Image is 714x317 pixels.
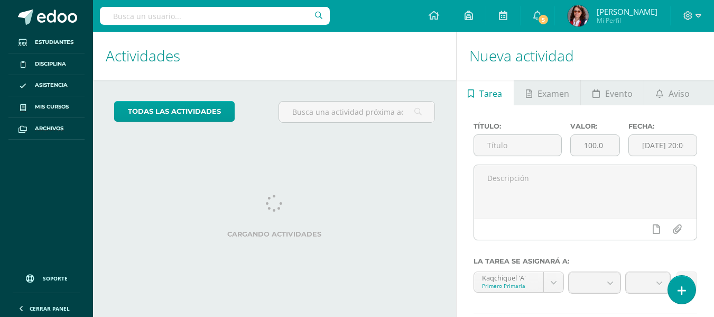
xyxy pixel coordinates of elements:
span: Aviso [669,81,690,106]
a: Evento [581,80,644,105]
a: Archivos [8,118,85,140]
label: Valor: [570,122,620,130]
a: Estudiantes [8,32,85,53]
a: Tarea [457,80,514,105]
a: Asistencia [8,75,85,97]
span: Evento [605,81,633,106]
input: Fecha de entrega [629,135,697,156]
div: Primero Primaria [482,282,536,289]
span: Tarea [479,81,502,106]
span: [PERSON_NAME] [597,6,657,17]
h1: Nueva actividad [469,32,701,80]
label: La tarea se asignará a: [474,257,697,265]
input: Título [474,135,561,156]
span: Estudiantes [35,38,73,47]
span: 5 [537,14,549,25]
div: Kaqchiquel 'A' [482,272,536,282]
a: Mis cursos [8,96,85,118]
span: Asistencia [35,81,68,89]
label: Título: [474,122,562,130]
input: Puntos máximos [571,135,619,156]
span: Soporte [43,275,68,282]
a: todas las Actividades [114,101,235,122]
label: Fecha: [628,122,697,130]
span: Mi Perfil [597,16,657,25]
span: Cerrar panel [30,305,70,312]
a: Disciplina [8,53,85,75]
a: Aviso [644,80,701,105]
label: Cargando actividades [114,230,435,238]
span: Mis cursos [35,103,69,111]
img: 454bd8377fe407885e503da33f4a5c32.png [568,5,589,26]
a: Kaqchiquel 'A'Primero Primaria [474,272,564,292]
span: Examen [537,81,569,106]
span: Archivos [35,124,63,133]
span: Disciplina [35,60,66,68]
input: Busca una actividad próxima aquí... [279,102,434,122]
a: Examen [514,80,580,105]
input: Busca un usuario... [100,7,330,25]
a: Soporte [13,264,80,290]
h1: Actividades [106,32,443,80]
